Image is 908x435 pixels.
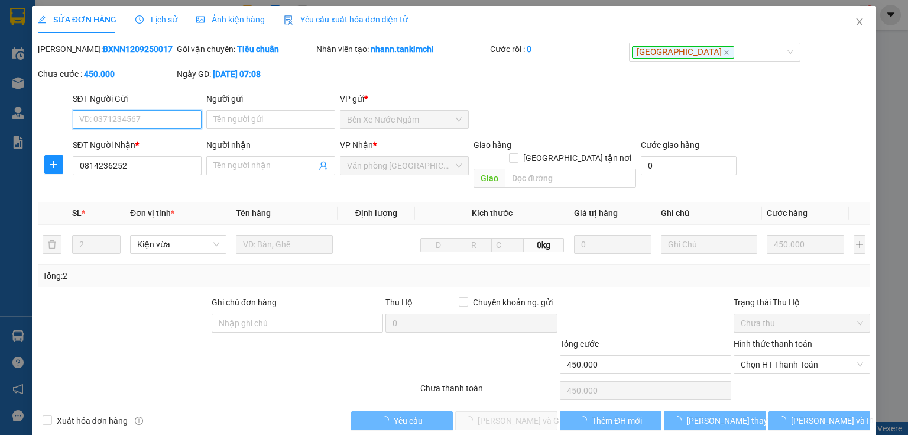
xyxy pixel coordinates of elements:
span: picture [196,15,205,24]
button: Yêu cầu [351,411,453,430]
span: [PERSON_NAME] thay đổi [686,414,781,427]
div: Chưa cước : [38,67,174,80]
div: VP gửi [340,92,469,105]
div: Tổng: 2 [43,269,351,282]
b: 450.000 [84,69,115,79]
span: [PERSON_NAME] và In [791,414,874,427]
button: [PERSON_NAME] và In [768,411,871,430]
span: clock-circle [135,15,144,24]
span: [GEOGRAPHIC_DATA] [632,46,734,59]
button: Close [843,6,876,39]
span: Xuất hóa đơn hàng [52,414,132,427]
b: [DATE] 07:08 [213,69,261,79]
button: Thêm ĐH mới [560,411,662,430]
span: Chuyển khoản ng. gửi [468,296,557,309]
span: Yêu cầu xuất hóa đơn điện tử [284,15,408,24]
span: VP Nhận [340,140,373,150]
div: Cước rồi : [490,43,627,56]
input: Ghi Chú [661,235,758,254]
span: 0kg [524,238,563,252]
span: close [855,17,864,27]
b: BXNN1209250017 [103,44,173,54]
div: SĐT Người Nhận [73,138,202,152]
div: Chưa thanh toán [419,382,558,402]
input: D [420,238,456,252]
span: [GEOGRAPHIC_DATA] tận nơi [518,152,636,165]
span: Kiện vừa [137,236,220,253]
span: loading [673,416,686,424]
span: Cước hàng [767,208,808,218]
span: Văn phòng Đà Nẵng [347,157,462,175]
b: 0 [527,44,531,54]
button: plus [854,235,865,254]
div: Gói vận chuyển: [177,43,313,56]
input: Dọc đường [505,169,636,188]
span: Giá trị hàng [574,208,618,218]
label: Hình thức thanh toán [734,339,812,349]
span: Chưa thu [741,314,863,332]
span: loading [778,416,791,424]
span: SỬA ĐƠN HÀNG [38,15,116,24]
input: Ghi chú đơn hàng [212,314,383,333]
span: Thu Hộ [385,298,413,307]
div: Nhân viên tạo: [316,43,488,56]
input: Cước giao hàng [641,156,737,175]
button: plus [44,155,63,174]
input: R [456,238,492,252]
span: Đơn vị tính [130,208,174,218]
span: user-add [319,161,328,170]
span: Giao [474,169,505,188]
span: Lịch sử [135,15,177,24]
input: 0 [574,235,651,254]
button: [PERSON_NAME] thay đổi [664,411,766,430]
div: Trạng thái Thu Hộ [734,296,870,309]
div: [PERSON_NAME]: [38,43,174,56]
span: loading [381,416,394,424]
span: Tổng cước [560,339,599,349]
span: Tên hàng [236,208,271,218]
span: Chọn HT Thanh Toán [741,356,863,373]
div: SĐT Người Gửi [73,92,202,105]
label: Cước giao hàng [641,140,699,150]
span: Yêu cầu [394,414,423,427]
span: SL [72,208,82,218]
img: icon [284,15,293,25]
button: [PERSON_NAME] và Giao hàng [455,411,557,430]
span: close [724,50,729,56]
b: nhann.tankimchi [371,44,434,54]
th: Ghi chú [656,202,763,225]
span: edit [38,15,46,24]
span: loading [579,416,592,424]
input: 0 [767,235,844,254]
span: Bến Xe Nước Ngầm [347,111,462,128]
span: Kích thước [472,208,513,218]
span: info-circle [135,417,143,425]
div: Ngày GD: [177,67,313,80]
button: delete [43,235,61,254]
label: Ghi chú đơn hàng [212,298,277,307]
input: VD: Bàn, Ghế [236,235,333,254]
div: Người gửi [206,92,335,105]
input: C [491,238,524,252]
b: Tiêu chuẩn [237,44,279,54]
span: plus [45,160,63,169]
div: Người nhận [206,138,335,152]
span: Thêm ĐH mới [592,414,642,427]
span: Giao hàng [474,140,511,150]
span: Ảnh kiện hàng [196,15,265,24]
span: Định lượng [355,208,397,218]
